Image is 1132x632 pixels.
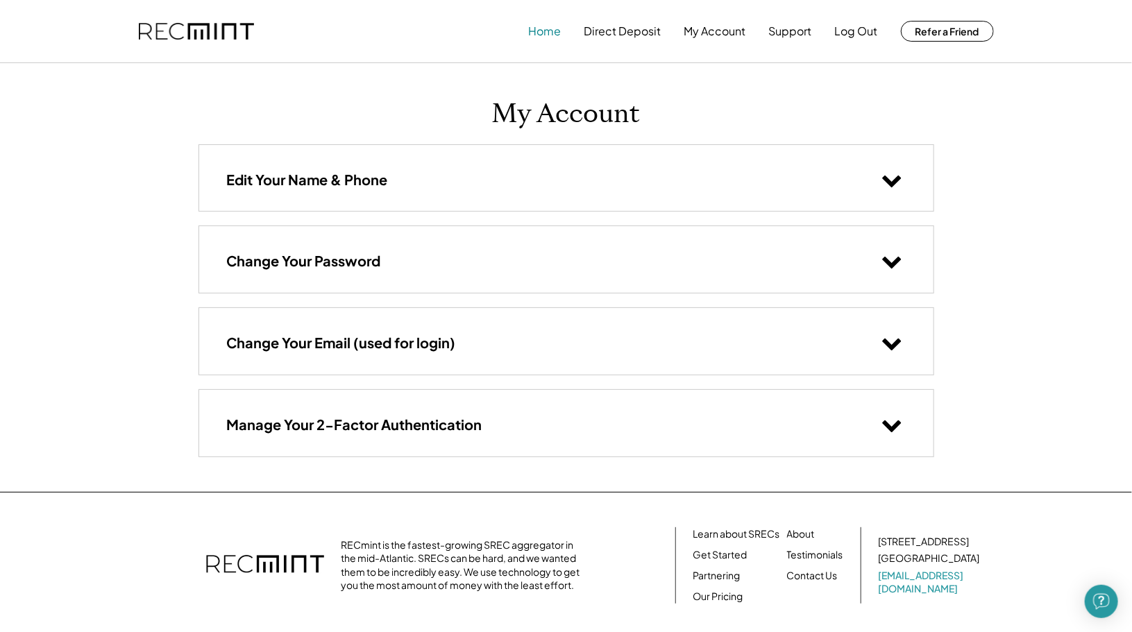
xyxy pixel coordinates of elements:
[227,171,388,189] h3: Edit Your Name & Phone
[879,569,983,596] a: [EMAIL_ADDRESS][DOMAIN_NAME]
[693,548,747,562] a: Get Started
[787,569,838,583] a: Contact Us
[693,527,780,541] a: Learn about SRECs
[879,535,970,549] div: [STREET_ADDRESS]
[227,416,482,434] h3: Manage Your 2-Factor Authentication
[879,552,980,565] div: [GEOGRAPHIC_DATA]
[584,17,661,45] button: Direct Deposit
[787,527,815,541] a: About
[227,252,381,270] h3: Change Your Password
[1085,585,1118,618] div: Open Intercom Messenger
[492,98,641,130] h1: My Account
[901,21,994,42] button: Refer a Friend
[835,17,878,45] button: Log Out
[684,17,746,45] button: My Account
[693,569,741,583] a: Partnering
[139,23,254,40] img: recmint-logotype%403x.png
[341,538,588,592] div: RECmint is the fastest-growing SREC aggregator in the mid-Atlantic. SRECs can be hard, and we wan...
[693,590,743,604] a: Our Pricing
[227,334,456,352] h3: Change Your Email (used for login)
[529,17,561,45] button: Home
[769,17,812,45] button: Support
[206,541,324,590] img: recmint-logotype%403x.png
[787,548,843,562] a: Testimonials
